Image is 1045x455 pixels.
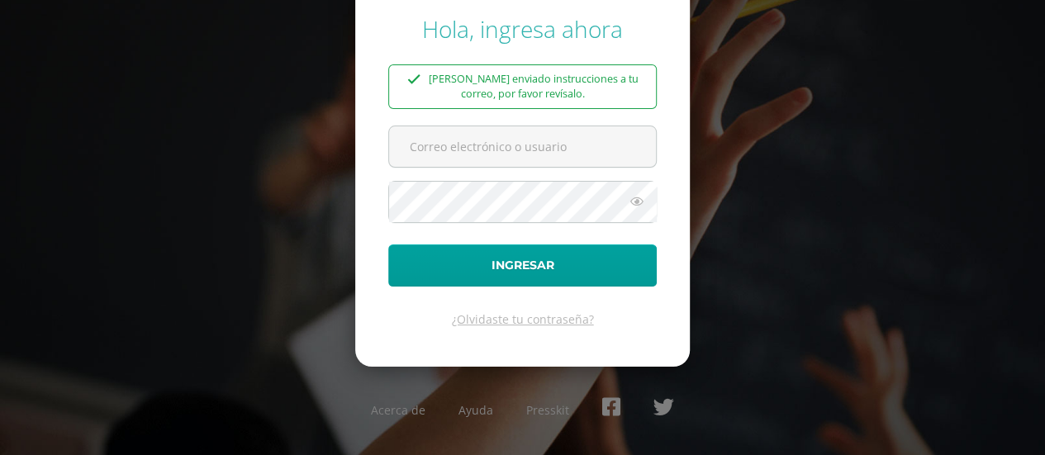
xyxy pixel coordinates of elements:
a: Acerca de [371,402,425,418]
a: ¿Olvidaste tu contraseña? [452,311,594,327]
div: [PERSON_NAME] enviado instrucciones a tu correo, por favor revísalo. [388,64,657,109]
a: Presskit [526,402,569,418]
button: Ingresar [388,244,657,287]
input: Correo electrónico o usuario [389,126,656,167]
a: Ayuda [458,402,493,418]
div: Hola, ingresa ahora [388,13,657,45]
